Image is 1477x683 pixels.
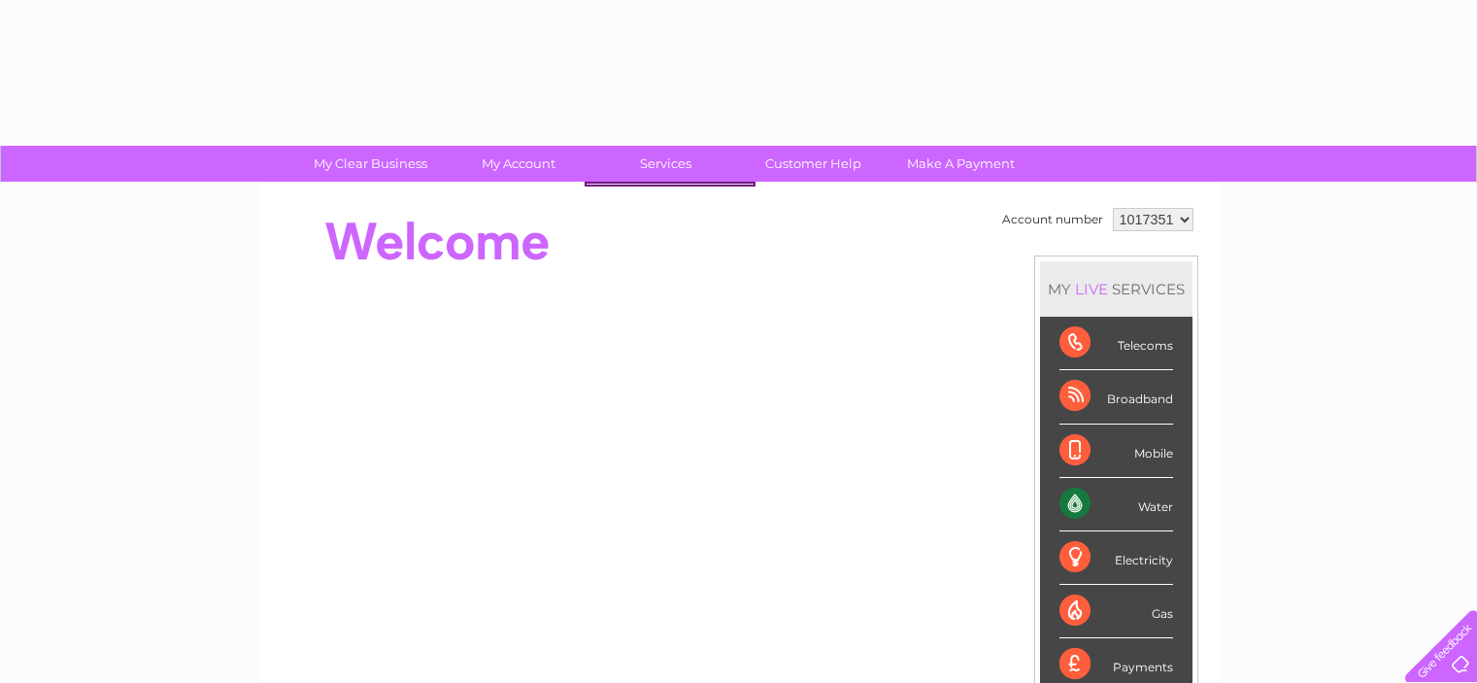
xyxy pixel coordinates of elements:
a: Telecoms [593,184,754,222]
td: Account number [997,203,1108,236]
a: Make A Payment [881,146,1041,182]
div: Electricity [1059,531,1173,585]
div: Gas [1059,585,1173,638]
a: My Account [438,146,598,182]
div: Water [1059,478,1173,531]
a: Customer Help [733,146,893,182]
a: My Clear Business [290,146,451,182]
div: Mobile [1059,425,1173,478]
div: LIVE [1071,280,1112,298]
div: Broadband [1059,370,1173,424]
div: MY SERVICES [1040,261,1192,317]
a: Services [586,146,746,182]
div: Telecoms [1059,317,1173,370]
